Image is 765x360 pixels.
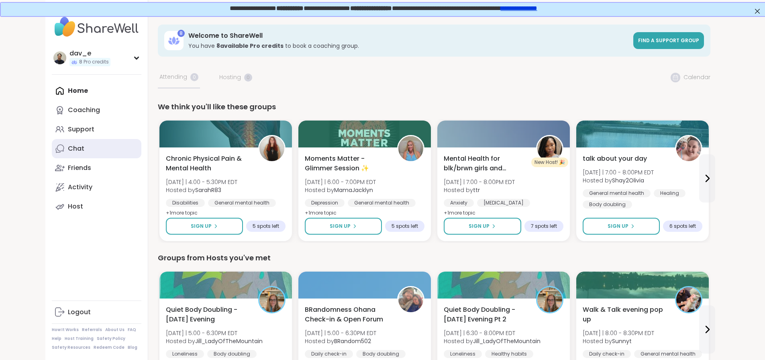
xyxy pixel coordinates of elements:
[177,30,185,37] div: 8
[356,350,406,358] div: Body doubling
[583,337,654,345] span: Hosted by
[158,101,710,112] div: We think you'll like these groups
[305,154,388,173] span: Moments Matter - Glimmer Session ✨
[208,199,276,207] div: General mental health
[583,200,632,209] div: Body doubling
[638,37,699,44] span: Find a support group
[477,199,530,207] div: [MEDICAL_DATA]
[68,202,83,211] div: Host
[166,337,263,345] span: Hosted by
[68,308,91,317] div: Logout
[52,303,141,322] a: Logout
[305,337,376,345] span: Hosted by
[259,287,284,312] img: Jill_LadyOfTheMountain
[633,32,704,49] a: Find a support group
[68,106,100,115] div: Coaching
[398,287,423,312] img: BRandom502
[583,350,631,358] div: Daily check-in
[105,327,124,333] a: About Us
[53,51,66,64] img: dav_e
[166,154,249,173] span: Chronic Physical Pain & Mental Health
[444,350,482,358] div: Loneliness
[166,329,263,337] span: [DATE] | 5:00 - 6:30PM EDT
[485,350,533,358] div: Healthy habits
[634,350,702,358] div: General mental health
[583,218,660,235] button: Sign Up
[444,178,515,186] span: [DATE] | 7:00 - 8:00PM EDT
[612,337,632,345] b: Sunnyt
[305,329,376,337] span: [DATE] | 5:00 - 6:30PM EDT
[166,186,237,194] span: Hosted by
[94,345,124,350] a: Redeem Code
[583,154,647,164] span: talk about your day
[52,13,141,41] img: ShareWell Nav Logo
[97,336,125,342] a: Safety Policy
[69,49,110,58] div: dav_e
[398,136,423,161] img: MamaJacklyn
[195,186,221,194] b: SarahR83
[473,186,480,194] b: ttr
[612,176,644,184] b: Shay2Olivia
[207,350,257,358] div: Body doubling
[158,252,710,264] div: Groups from Hosts you've met
[52,345,90,350] a: Safety Resources
[583,329,654,337] span: [DATE] | 8:00 - 8:30PM EDT
[473,337,541,345] b: Jill_LadyOfTheMountain
[305,178,376,186] span: [DATE] | 6:00 - 7:00PM EDT
[128,345,137,350] a: Blog
[334,337,371,345] b: BRandom502
[166,218,243,235] button: Sign Up
[52,197,141,216] a: Host
[305,350,353,358] div: Daily check-in
[82,327,102,333] a: Referrals
[166,350,204,358] div: Loneliness
[305,186,376,194] span: Hosted by
[166,199,205,207] div: Disabilities
[444,154,527,173] span: Mental Health for blk/brwn girls and women
[654,189,685,197] div: Healing
[444,329,541,337] span: [DATE] | 6:30 - 8:00PM EDT
[676,136,701,161] img: Shay2Olivia
[583,189,651,197] div: General mental health
[444,305,527,324] span: Quiet Body Doubling -[DATE] Evening Pt 2
[444,218,521,235] button: Sign Up
[52,120,141,139] a: Support
[469,223,490,230] span: Sign Up
[608,223,628,230] span: Sign Up
[392,223,418,229] span: 5 spots left
[583,168,654,176] span: [DATE] | 7:00 - 8:00PM EDT
[68,183,92,192] div: Activity
[52,139,141,158] a: Chat
[79,59,109,65] span: 8 Pro credits
[253,223,279,229] span: 5 spots left
[669,223,696,229] span: 6 spots left
[52,100,141,120] a: Coaching
[583,176,654,184] span: Hosted by
[676,287,701,312] img: Sunnyt
[444,186,515,194] span: Hosted by
[188,42,628,50] h3: You have to book a coaching group.
[531,157,568,167] div: New Host! 🎉
[305,305,388,324] span: BRandomness Ohana Check-in & Open Forum
[537,287,562,312] img: Jill_LadyOfTheMountain
[128,327,136,333] a: FAQ
[259,136,284,161] img: SarahR83
[68,125,94,134] div: Support
[216,42,284,50] b: 8 available Pro credit s
[537,136,562,161] img: ttr
[334,186,373,194] b: MamaJacklyn
[330,223,351,230] span: Sign Up
[52,158,141,178] a: Friends
[166,178,237,186] span: [DATE] | 4:00 - 5:30PM EDT
[52,336,61,342] a: Help
[166,305,249,324] span: Quiet Body Doubling -[DATE] Evening
[348,199,416,207] div: General mental health
[188,31,628,40] h3: Welcome to ShareWell
[305,218,382,235] button: Sign Up
[583,305,666,324] span: Walk & Talk evening pop up
[444,337,541,345] span: Hosted by
[68,144,84,153] div: Chat
[68,164,91,172] div: Friends
[531,223,557,229] span: 7 spots left
[444,199,474,207] div: Anxiety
